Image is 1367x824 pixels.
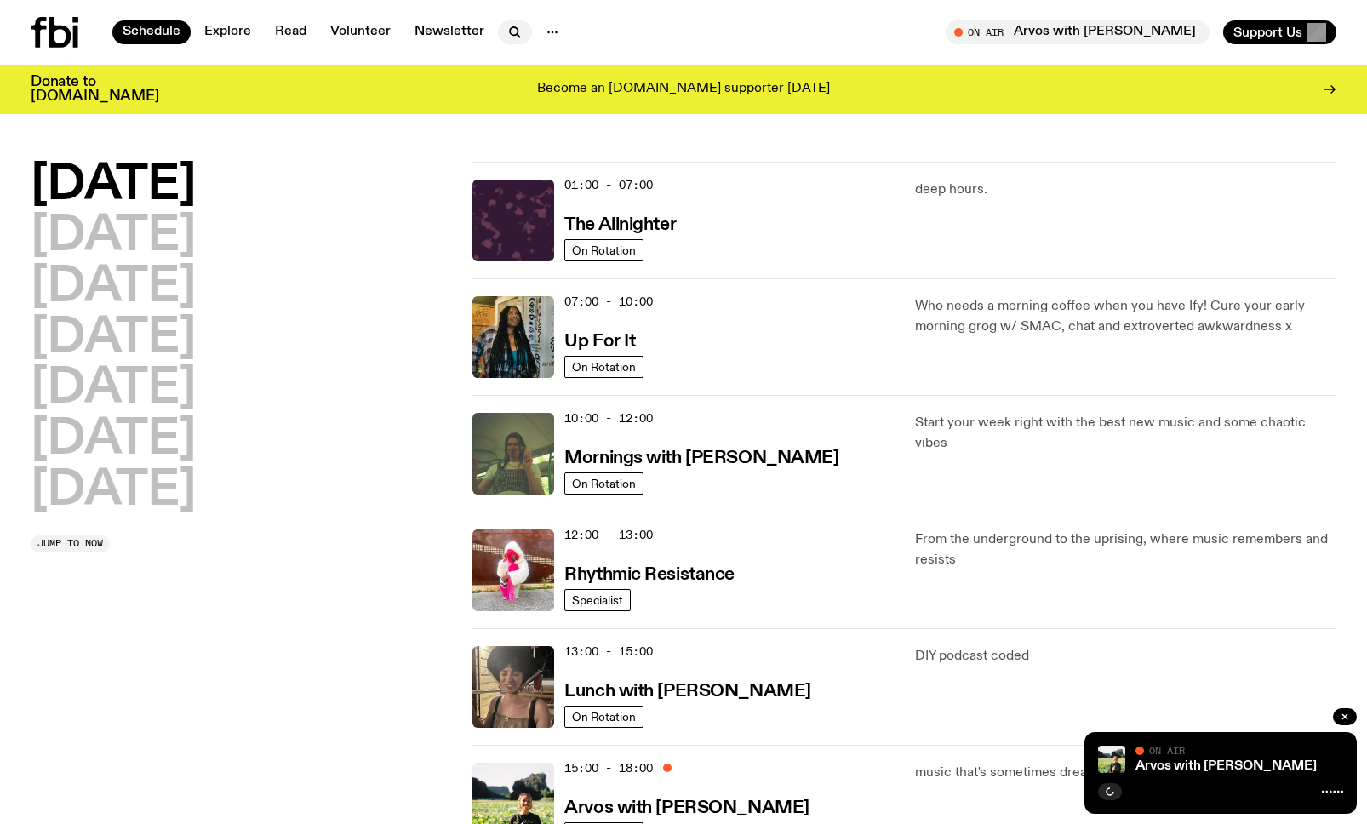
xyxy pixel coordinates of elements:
[31,416,196,464] button: [DATE]
[572,593,623,606] span: Specialist
[31,365,196,413] button: [DATE]
[564,679,810,701] a: Lunch with [PERSON_NAME]
[1135,759,1317,773] a: Arvos with [PERSON_NAME]
[31,264,196,312] button: [DATE]
[472,296,554,378] img: Ify - a Brown Skin girl with black braided twists, looking up to the side with her tongue stickin...
[1149,745,1185,756] span: On Air
[564,213,676,234] a: The Allnighter
[564,683,810,701] h3: Lunch with [PERSON_NAME]
[564,472,643,495] a: On Rotation
[564,177,653,193] span: 01:00 - 07:00
[404,20,495,44] a: Newsletter
[564,449,838,467] h3: Mornings with [PERSON_NAME]
[537,82,830,97] p: Become an [DOMAIN_NAME] supporter [DATE]
[31,535,110,552] button: Jump to now
[915,296,1336,337] p: Who needs a morning coffee when you have Ify! Cure your early morning grog w/ SMAC, chat and extr...
[915,529,1336,570] p: From the underground to the uprising, where music remembers and resists
[564,216,676,234] h3: The Allnighter
[915,180,1336,200] p: deep hours.
[915,763,1336,783] p: music that's sometimes dreamy, sometimes fast, but always good!
[564,644,653,660] span: 13:00 - 15:00
[564,589,631,611] a: Specialist
[31,75,159,104] h3: Donate to [DOMAIN_NAME]
[564,356,643,378] a: On Rotation
[37,539,103,548] span: Jump to now
[572,243,636,256] span: On Rotation
[946,20,1210,44] button: On AirArvos with [PERSON_NAME]
[1233,25,1302,40] span: Support Us
[31,162,196,209] button: [DATE]
[31,315,196,363] button: [DATE]
[31,467,196,515] button: [DATE]
[915,646,1336,667] p: DIY podcast coded
[265,20,317,44] a: Read
[572,477,636,489] span: On Rotation
[572,710,636,723] span: On Rotation
[564,706,643,728] a: On Rotation
[564,446,838,467] a: Mornings with [PERSON_NAME]
[564,566,735,584] h3: Rhythmic Resistance
[564,796,809,817] a: Arvos with [PERSON_NAME]
[564,760,653,776] span: 15:00 - 18:00
[320,20,401,44] a: Volunteer
[472,529,554,611] img: Attu crouches on gravel in front of a brown wall. They are wearing a white fur coat with a hood, ...
[112,20,191,44] a: Schedule
[564,239,643,261] a: On Rotation
[564,799,809,817] h3: Arvos with [PERSON_NAME]
[564,527,653,543] span: 12:00 - 13:00
[915,413,1336,454] p: Start your week right with the best new music and some chaotic vibes
[564,333,635,351] h3: Up For It
[31,213,196,260] button: [DATE]
[472,413,554,495] img: Jim Kretschmer in a really cute outfit with cute braids, standing on a train holding up a peace s...
[194,20,261,44] a: Explore
[564,563,735,584] a: Rhythmic Resistance
[1098,746,1125,773] img: Bri is smiling and wearing a black t-shirt. She is standing in front of a lush, green field. Ther...
[564,329,635,351] a: Up For It
[564,410,653,426] span: 10:00 - 12:00
[572,360,636,373] span: On Rotation
[564,294,653,310] span: 07:00 - 10:00
[1223,20,1336,44] button: Support Us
